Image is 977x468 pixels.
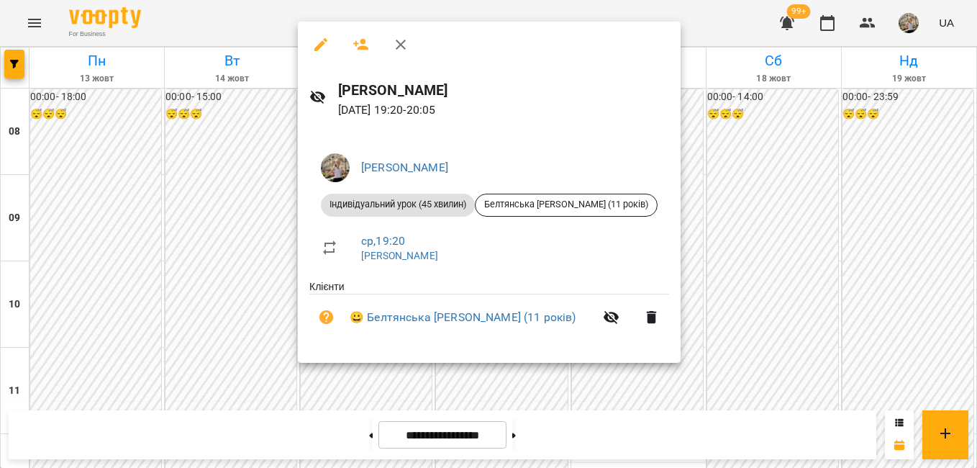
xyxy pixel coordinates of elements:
a: 😀 Белтянська [PERSON_NAME] (11 років) [350,309,576,326]
span: Белтянська [PERSON_NAME] (11 років) [476,198,657,211]
ul: Клієнти [309,279,669,346]
a: [PERSON_NAME] [361,250,438,261]
div: Белтянська [PERSON_NAME] (11 років) [475,194,658,217]
a: [PERSON_NAME] [361,161,448,174]
a: ср , 19:20 [361,234,405,248]
p: [DATE] 19:20 - 20:05 [338,102,669,119]
img: 3b46f58bed39ef2acf68cc3a2c968150.jpeg [321,153,350,182]
h6: [PERSON_NAME] [338,79,669,102]
button: Візит ще не сплачено. Додати оплату? [309,300,344,335]
span: Індивідуальний урок (45 хвилин) [321,198,475,211]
